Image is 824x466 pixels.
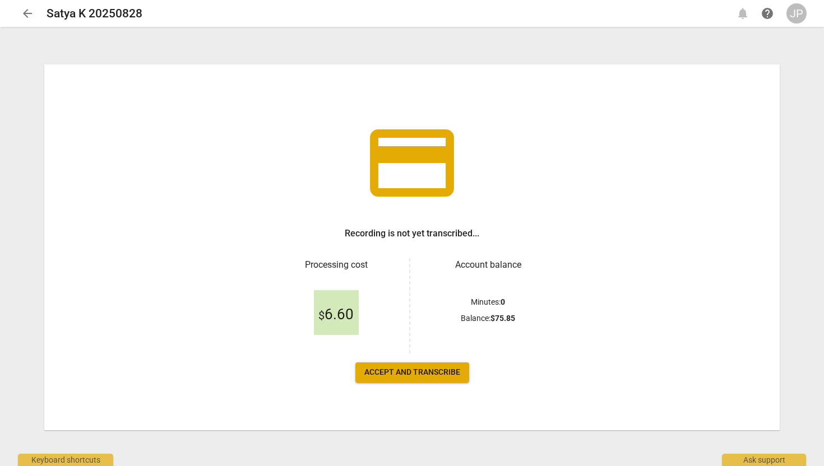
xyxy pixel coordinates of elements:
a: Help [757,3,777,24]
button: JP [786,3,807,24]
h3: Processing cost [272,258,400,272]
h2: Satya K 20250828 [47,7,142,21]
span: help [761,7,774,20]
span: $ [318,309,325,322]
div: Ask support [722,454,806,466]
h3: Account balance [424,258,552,272]
div: Keyboard shortcuts [18,454,113,466]
button: Accept and transcribe [355,362,469,383]
span: 6.60 [318,306,354,323]
b: $ 75.85 [490,314,515,323]
b: 0 [501,297,505,306]
span: Accept and transcribe [364,367,460,378]
span: credit_card [362,113,462,213]
span: arrow_back [21,7,34,20]
h3: Recording is not yet transcribed... [345,227,479,240]
p: Minutes : [471,296,505,308]
p: Balance : [461,313,515,324]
